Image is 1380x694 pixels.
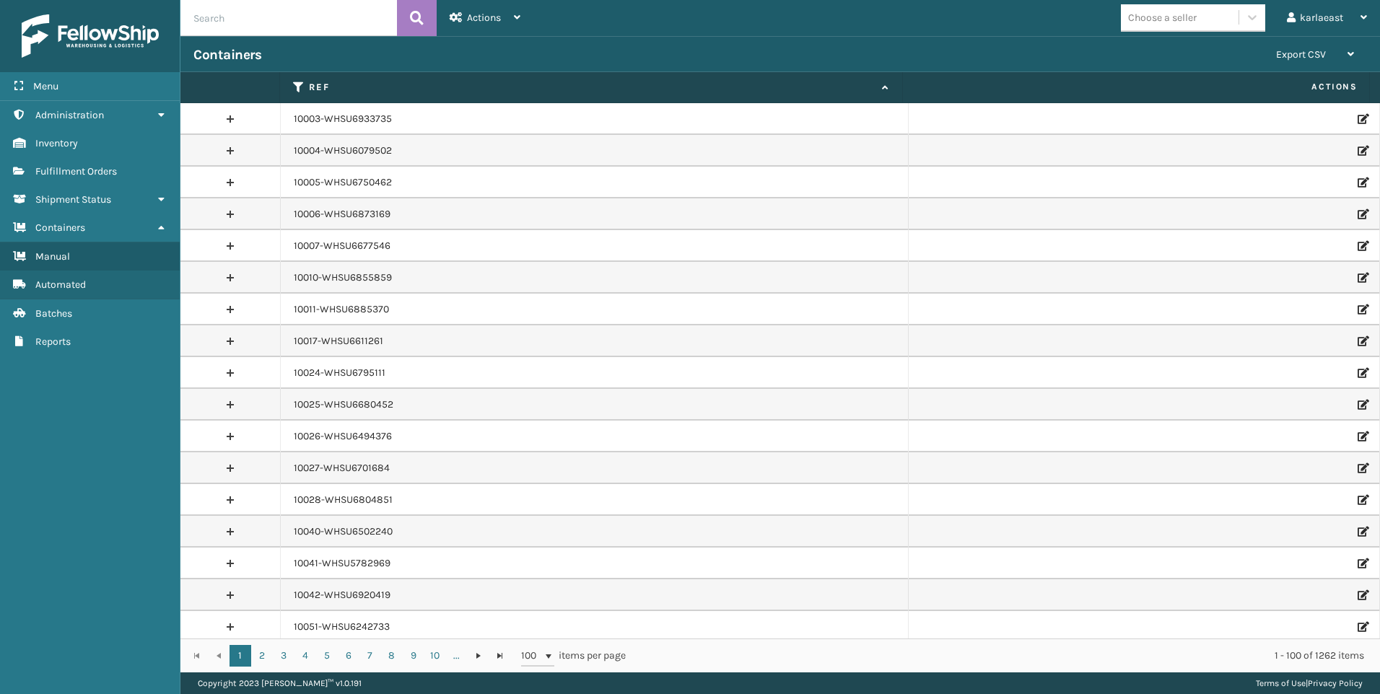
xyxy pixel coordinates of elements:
[294,366,385,380] a: 10024-WHSU6795111
[294,645,316,667] a: 4
[646,649,1364,663] div: 1 - 100 of 1262 items
[473,650,484,662] span: Go to the next page
[198,672,362,694] p: Copyright 2023 [PERSON_NAME]™ v 1.0.191
[22,14,159,58] img: logo
[294,334,383,348] a: 10017-WHSU6611261
[1256,672,1363,694] div: |
[33,80,58,92] span: Menu
[494,650,506,662] span: Go to the last page
[35,278,86,291] span: Automated
[35,165,117,177] span: Fulfillment Orders
[294,207,390,221] a: 10006-WHSU6873169
[193,46,261,63] h3: Containers
[1358,146,1366,156] i: Edit
[1358,304,1366,315] i: Edit
[35,307,72,320] span: Batches
[1358,241,1366,251] i: Edit
[35,250,70,263] span: Manual
[294,112,392,126] a: 10003-WHSU6933735
[489,645,511,667] a: Go to the last page
[251,645,273,667] a: 2
[294,239,390,253] a: 10007-WHSU6677546
[309,81,875,94] label: Ref
[294,461,390,475] a: 10027-WHSU6701684
[381,645,403,667] a: 8
[294,397,393,412] a: 10025-WHSU6680452
[1358,622,1366,632] i: Edit
[338,645,359,667] a: 6
[1358,177,1366,188] i: Edit
[294,429,392,444] a: 10026-WHSU6494376
[1358,209,1366,219] i: Edit
[1358,590,1366,600] i: Edit
[446,645,468,667] a: ...
[1128,10,1197,25] div: Choose a seller
[294,620,390,634] a: 10051-WHSU6242733
[294,493,393,507] a: 10028-WHSU6804851
[316,645,338,667] a: 5
[1256,678,1306,688] a: Terms of Use
[1358,431,1366,442] i: Edit
[294,524,393,539] a: 10040-WHSU6502240
[1358,114,1366,124] i: Edit
[35,137,78,149] span: Inventory
[1358,463,1366,473] i: Edit
[468,645,489,667] a: Go to the next page
[35,109,104,121] span: Administration
[294,588,390,602] a: 10042-WHSU6920419
[467,12,501,24] span: Actions
[1358,273,1366,283] i: Edit
[294,144,392,158] a: 10004-WHSU6079502
[521,649,543,663] span: 100
[35,221,85,234] span: Containers
[424,645,446,667] a: 10
[1308,678,1363,688] a: Privacy Policy
[1358,336,1366,346] i: Edit
[1358,558,1366,568] i: Edit
[1276,48,1326,61] span: Export CSV
[35,193,111,206] span: Shipment Status
[294,271,392,285] a: 10010-WHSU6855859
[273,645,294,667] a: 3
[403,645,424,667] a: 9
[35,335,71,348] span: Reports
[359,645,381,667] a: 7
[294,302,389,317] a: 10011-WHSU6885370
[1358,400,1366,410] i: Edit
[1358,368,1366,378] i: Edit
[294,556,390,571] a: 10041-WHSU5782969
[294,175,392,190] a: 10005-WHSU6750462
[1358,527,1366,537] i: Edit
[1358,495,1366,505] i: Edit
[907,75,1366,99] span: Actions
[521,645,626,667] span: items per page
[230,645,251,667] a: 1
